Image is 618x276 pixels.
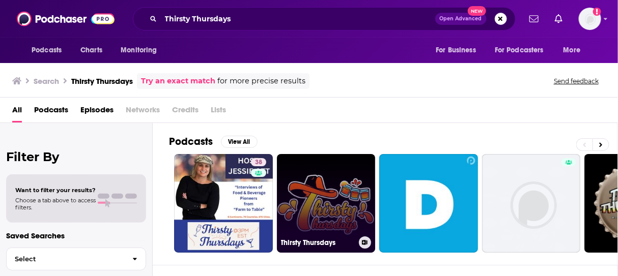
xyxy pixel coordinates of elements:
span: For Business [436,43,476,57]
svg: Add a profile image [593,8,601,16]
span: Credits [172,102,199,122]
span: Charts [80,43,102,57]
span: For Podcasters [495,43,544,57]
span: Networks [126,102,160,122]
button: Show profile menu [579,8,601,30]
p: Saved Searches [6,231,146,240]
a: Show notifications dropdown [525,10,543,27]
h3: Thirsty Thursdays [71,76,133,86]
a: 38 [174,154,273,253]
button: View All [221,136,258,148]
a: PodcastsView All [169,135,258,148]
span: for more precise results [217,75,305,87]
a: Episodes [80,102,114,122]
button: open menu [556,41,594,60]
span: New [468,6,486,16]
span: Logged in as rgertner [579,8,601,30]
button: open menu [24,41,75,60]
a: Podcasts [34,102,68,122]
input: Search podcasts, credits, & more... [161,11,435,27]
span: Open Advanced [440,16,482,21]
button: open menu [114,41,170,60]
button: open menu [429,41,489,60]
span: Want to filter your results? [15,187,96,194]
h3: Thirsty Thursdays [281,238,355,247]
a: Show notifications dropdown [551,10,567,27]
a: Thirsty Thursdays [277,154,376,253]
span: Select [7,256,124,262]
h2: Podcasts [169,135,213,148]
img: Podchaser - Follow, Share and Rate Podcasts [17,9,115,28]
span: More [564,43,581,57]
button: Select [6,248,146,270]
span: Podcasts [32,43,62,57]
div: Search podcasts, credits, & more... [133,7,516,30]
button: Send feedback [551,77,602,85]
a: All [12,102,22,122]
span: Monitoring [121,43,157,57]
a: Charts [74,41,108,60]
button: Open AdvancedNew [435,13,487,25]
h2: Filter By [6,149,146,164]
span: Lists [211,102,226,122]
span: Choose a tab above to access filters. [15,197,96,211]
h3: Search [34,76,59,86]
img: User Profile [579,8,601,30]
span: 38 [255,158,262,168]
a: Try an exact match [141,75,215,87]
button: open menu [488,41,558,60]
a: 38 [251,158,266,166]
